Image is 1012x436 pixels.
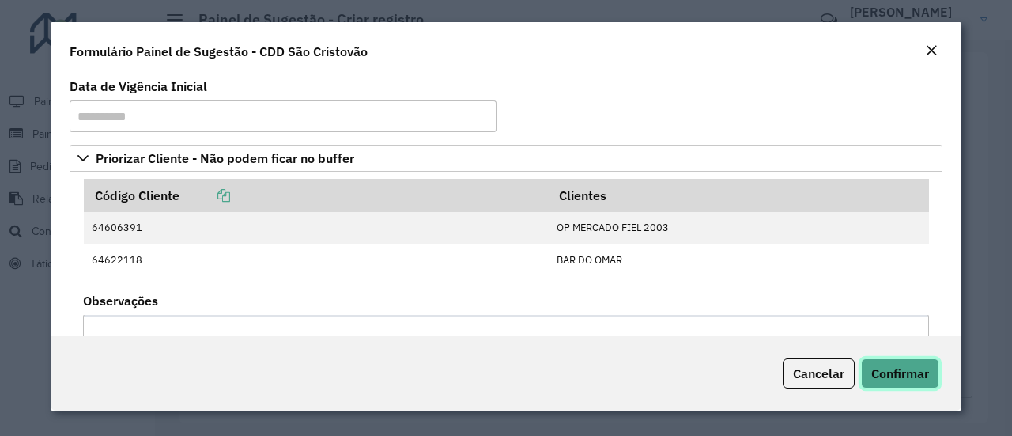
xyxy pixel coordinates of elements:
[84,179,549,212] th: Código Cliente
[70,42,368,61] h4: Formulário Painel de Sugestão - CDD São Cristovão
[70,145,942,172] a: Priorizar Cliente - Não podem ficar no buffer
[83,291,158,310] label: Observações
[548,179,928,212] th: Clientes
[70,77,207,96] label: Data de Vigência Inicial
[96,152,354,165] span: Priorizar Cliente - Não podem ficar no buffer
[84,212,549,244] td: 64606391
[783,358,855,389] button: Cancelar
[548,212,928,244] td: OP MERCADO FIEL 2003
[548,244,928,275] td: BAR DO OMAR
[920,41,942,62] button: Close
[861,358,939,389] button: Confirmar
[179,188,230,203] a: Copiar
[84,244,549,275] td: 64622118
[793,366,844,381] span: Cancelar
[871,366,929,381] span: Confirmar
[925,44,938,57] em: Fechar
